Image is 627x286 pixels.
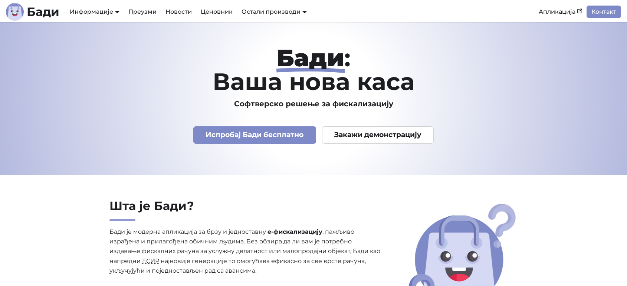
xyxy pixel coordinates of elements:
a: Закажи демонстрацију [322,126,434,144]
a: Испробај Бади бесплатно [193,126,316,144]
strong: Бади [276,43,344,72]
a: Новости [161,6,196,18]
a: Преузми [124,6,161,18]
h3: Софтверско решење за фискализацију [75,99,552,109]
a: Контакт [587,6,621,18]
b: Бади [27,6,59,18]
h1: : Ваша нова каса [75,46,552,93]
img: Лого [6,3,24,21]
a: Остали производи [242,8,307,15]
abbr: Електронски систем за издавање рачуна [142,257,159,265]
strong: е-фискализацију [267,228,322,235]
a: Информације [70,8,119,15]
h2: Шта је Бади? [109,199,383,221]
a: Апликација [534,6,587,18]
a: Ценовник [196,6,237,18]
a: ЛогоБади [6,3,59,21]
